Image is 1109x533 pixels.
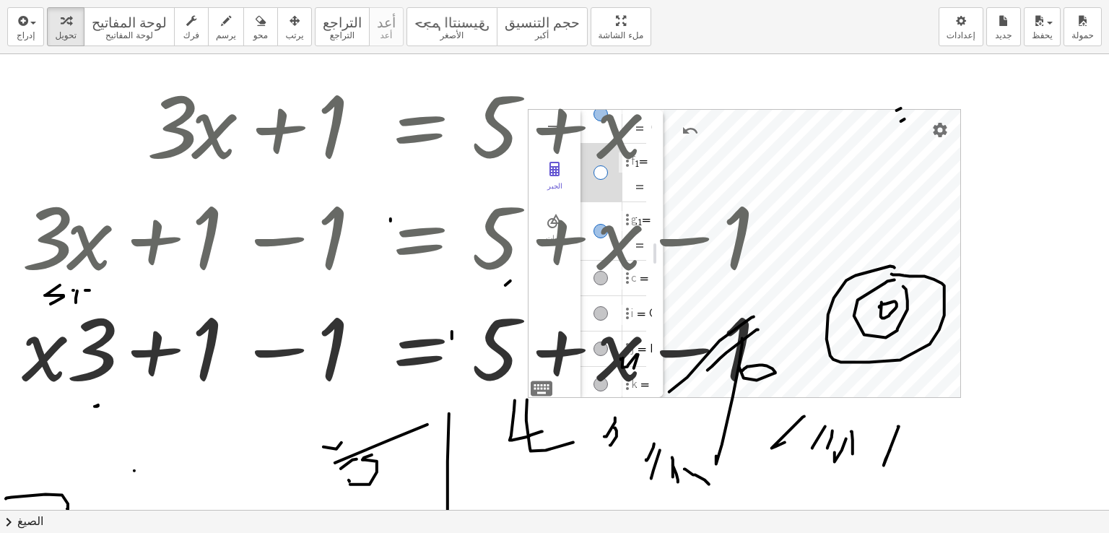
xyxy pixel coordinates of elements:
font: تحويل [55,30,77,40]
font: فرك [183,30,199,40]
button: أعدأعد [369,7,404,46]
button: لوحة المفاتيحلوحة المفاتيح [84,7,175,46]
font: أعد [380,30,393,40]
button: تحويل [47,7,84,46]
font: أعد [377,14,396,27]
button: حجم التنسيقالأصغر [406,7,497,46]
button: التراجعالتراجع [315,7,370,46]
font: جديد [995,30,1012,40]
font: حجم التنسيق [414,14,490,27]
font: حمولة [1071,30,1094,40]
font: الصيغ [17,514,44,528]
font: التراجع [323,14,362,27]
font: إدراج [17,30,35,40]
font: ملء الشاشة [599,30,644,40]
button: يرسم [208,7,244,46]
button: يحفظ [1024,7,1061,46]
font: لوحة المفاتيح [92,14,167,27]
font: لوحة المفاتيح [105,30,153,40]
button: حجم التنسيقأكبر [497,7,588,46]
button: محو [243,7,278,46]
font: يرتب [285,30,303,40]
button: الإعدادات [927,117,953,143]
button: إدراج [7,7,44,46]
font: يحفظ [1032,30,1053,40]
font: الأصغر [440,30,464,40]
button: إعدادات [939,7,983,46]
font: أكبر [535,30,549,40]
button: ملء الشاشة [591,7,652,46]
button: جديد [986,7,1021,46]
font: إعدادات [947,30,975,40]
button: يرتب [277,7,312,46]
button: حمولة [1064,7,1102,46]
font: محو [253,30,268,40]
font: يرسم [216,30,236,40]
button: فرك [174,7,209,46]
font: حجم التنسيق [505,14,580,27]
font: التراجع [330,30,355,40]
